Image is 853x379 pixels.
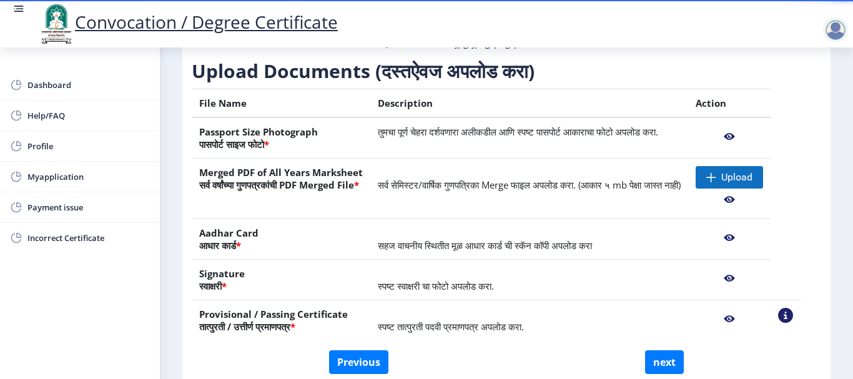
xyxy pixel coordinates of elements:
[192,117,370,159] th: Passport Size Photograph पासपोर्ट साइज फोटो
[37,2,75,45] img: logo
[329,350,388,374] button: Previous
[192,300,370,340] th: Provisional / Passing Certificate तात्पुरती / उत्तीर्ण प्रमाणपत्र
[27,139,150,154] span: Profile
[27,200,150,215] span: Payment issue
[696,189,763,211] nb-action: View File
[696,308,763,330] nb-action: View File
[192,159,370,219] th: Merged PDF of All Years Marksheet सर्व वर्षांच्या गुणपत्रकांची PDF Merged File
[27,108,150,123] span: Help/FAQ
[696,267,763,290] nb-action: View File
[778,308,793,323] nb-action: View Sample PDC
[192,89,370,118] th: File Name
[192,59,801,84] h3: Upload Documents (दस्तऐवज अपलोड करा)
[721,171,752,184] span: Upload
[370,117,688,159] td: तुमचा पूर्ण चेहरा दर्शवणारा अलीकडील आणि स्पष्ट पासपोर्ट आकाराचा फोटो अपलोड करा.
[645,350,684,374] button: next
[37,10,338,34] a: Convocation / Degree Certificate
[696,126,763,148] nb-action: View File
[27,230,150,245] span: Incorrect Certificate
[192,259,370,300] th: Signature स्वाक्षरी
[378,239,592,252] span: सहज वाचनीय स्थितीत मूळ आधार कार्ड ची स्कॅन कॉपी अपलोड करा
[378,320,524,333] span: स्पष्ट तात्पुरती पदवी प्रमाणपत्र अपलोड करा.
[192,219,370,259] th: Aadhar Card आधार कार्ड
[688,89,771,118] th: Action
[27,77,150,92] span: Dashboard
[696,227,763,249] nb-action: View File
[370,89,688,118] th: Description
[27,169,150,184] span: Myapplication
[378,280,494,292] span: स्पष्ट स्वाक्षरी चा फोटो अपलोड करा.
[378,179,681,191] span: सर्व सेमिस्टर/वार्षिक गुणपत्रिका Merge फाइल अपलोड करा. (आकार ५ mb पेक्षा जास्त नाही)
